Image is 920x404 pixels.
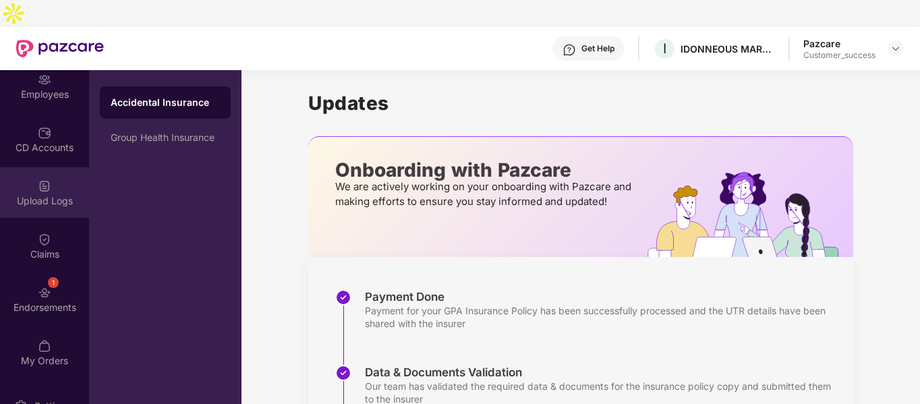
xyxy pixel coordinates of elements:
img: New Pazcare Logo [16,40,104,57]
div: Get Help [581,43,614,54]
img: svg+xml;base64,PHN2ZyBpZD0iRHJvcGRvd24tMzJ4MzIiIHhtbG5zPSJodHRwOi8vd3d3LnczLm9yZy8yMDAwL3N2ZyIgd2... [890,43,901,54]
img: svg+xml;base64,PHN2ZyBpZD0iSGVscC0zMngzMiIgeG1sbnM9Imh0dHA6Ly93d3cudzMub3JnLzIwMDAvc3ZnIiB3aWR0aD... [563,43,576,57]
img: svg+xml;base64,PHN2ZyBpZD0iU3RlcC1Eb25lLTMyeDMyIiB4bWxucz0iaHR0cDovL3d3dy53My5vcmcvMjAwMC9zdmciIH... [335,365,351,381]
span: I [663,40,666,57]
div: Customer_success [803,50,875,61]
div: Pazcare [803,37,875,50]
img: svg+xml;base64,PHN2ZyBpZD0iU3RlcC1Eb25lLTMyeDMyIiB4bWxucz0iaHR0cDovL3d3dy53My5vcmcvMjAwMC9zdmciIH... [335,289,351,306]
div: IDONNEOUS MARKETING SERVICES PRIVATE LIMITED ( [GEOGRAPHIC_DATA]) [681,42,775,55]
